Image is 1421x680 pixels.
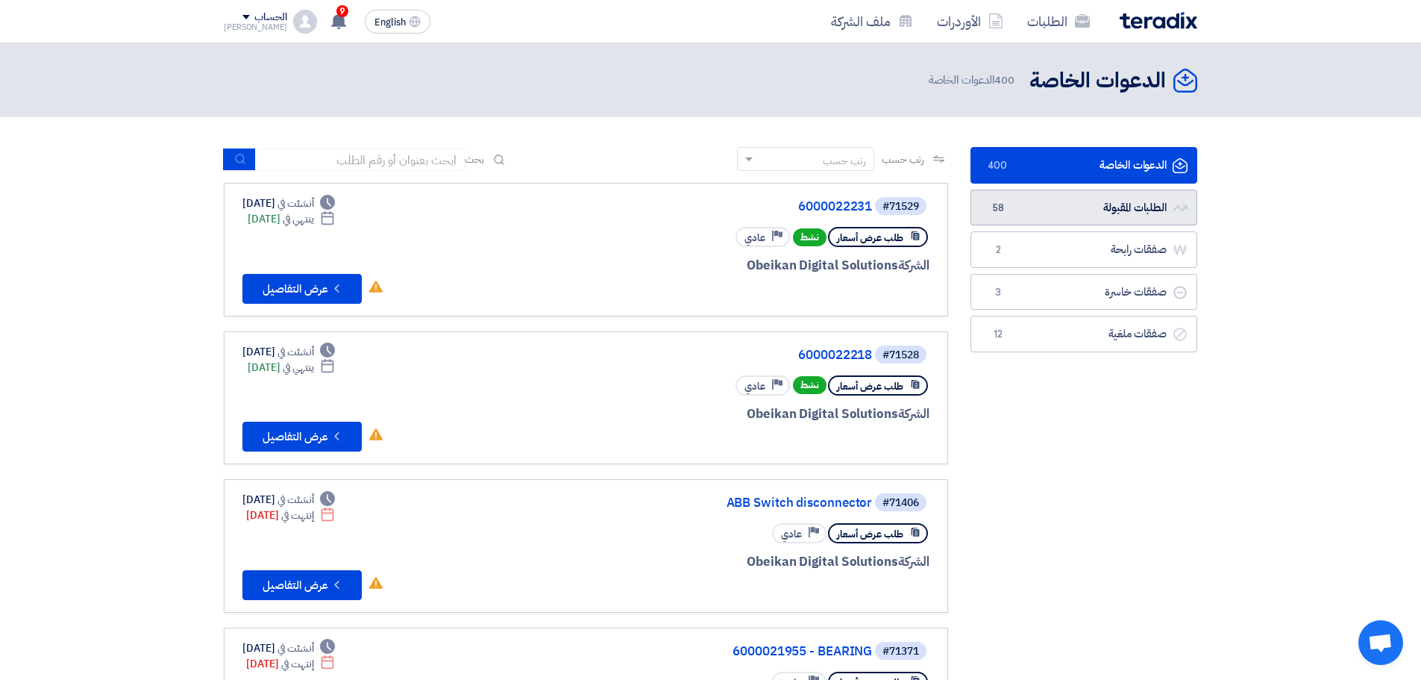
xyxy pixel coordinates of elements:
[970,274,1197,311] a: صفقات خاسرة3
[989,285,1007,300] span: 3
[465,152,484,167] span: بحث
[1358,620,1403,665] div: Open chat
[837,231,903,245] span: طلب عرض أسعار
[571,552,929,572] div: Obeikan Digital Solutions
[1120,12,1197,29] img: Teradix logo
[781,527,802,541] span: عادي
[989,243,1007,258] span: 2
[793,228,826,246] span: نشط
[823,153,866,169] div: رتب حسب
[837,379,903,393] span: طلب عرض أسعار
[898,552,930,571] span: الشركة
[242,422,362,452] button: عرض التفاصيل
[882,350,919,361] div: #71528
[248,211,335,227] div: [DATE]
[574,496,872,510] a: ABB Switch disconnector
[374,17,406,28] span: English
[293,10,317,34] img: profile_test.png
[248,360,335,375] div: [DATE]
[224,23,287,31] div: [PERSON_NAME]
[571,256,929,275] div: Obeikan Digital Solutions
[837,527,903,541] span: طلب عرض أسعار
[744,379,765,393] span: عادي
[277,640,313,656] span: أنشئت في
[242,344,335,360] div: [DATE]
[882,202,919,212] div: #71529
[256,149,465,171] input: ابحث بعنوان أو رقم الطلب
[336,5,348,17] span: 9
[242,196,335,211] div: [DATE]
[277,196,313,211] span: أنشئت في
[970,231,1197,268] a: صفقات رابحة2
[246,508,335,523] div: [DATE]
[574,200,872,213] a: 6000022231
[819,4,925,39] a: ملف الشركة
[242,274,362,304] button: عرض التفاصيل
[277,344,313,360] span: أنشئت في
[281,508,313,523] span: إنتهت في
[365,10,430,34] button: English
[989,327,1007,342] span: 12
[898,256,930,275] span: الشركة
[254,11,286,24] div: الحساب
[242,492,335,508] div: [DATE]
[246,656,335,672] div: [DATE]
[989,201,1007,216] span: 58
[574,645,872,658] a: 6000021955 - BEARING
[744,231,765,245] span: عادي
[989,158,1007,173] span: 400
[882,498,919,508] div: #71406
[242,570,362,600] button: عرض التفاصيل
[793,376,826,394] span: نشط
[882,646,919,657] div: #71371
[882,152,924,167] span: رتب حسب
[574,349,872,362] a: 6000022218
[281,656,313,672] span: إنتهت في
[970,147,1197,184] a: الدعوات الخاصة400
[242,640,335,656] div: [DATE]
[283,360,313,375] span: ينتهي في
[571,405,929,424] div: Obeikan Digital Solutions
[925,4,1015,39] a: الأوردرات
[898,405,930,423] span: الشركة
[1029,66,1166,96] h2: الدعوات الخاصة
[283,211,313,227] span: ينتهي في
[970,190,1197,226] a: الطلبات المقبولة58
[929,72,1017,89] span: الدعوات الخاصة
[1015,4,1102,39] a: الطلبات
[277,492,313,508] span: أنشئت في
[994,72,1014,88] span: 400
[970,316,1197,352] a: صفقات ملغية12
